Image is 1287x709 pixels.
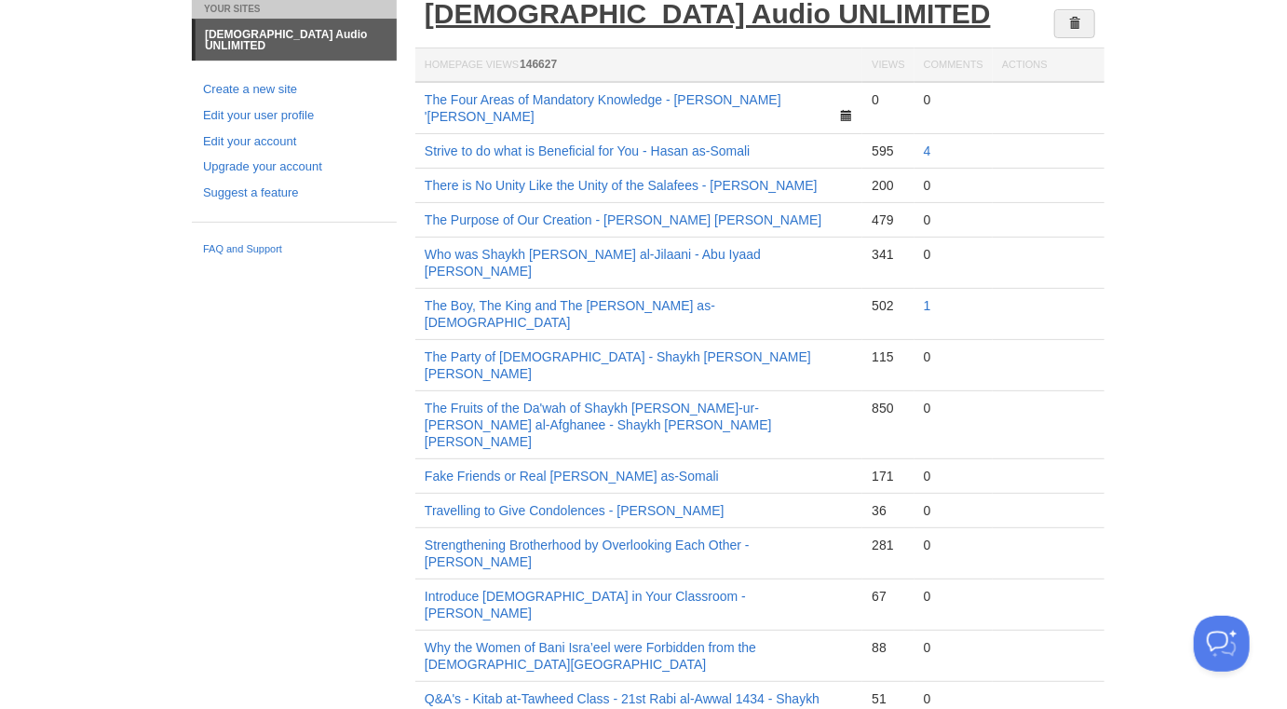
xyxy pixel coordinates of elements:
a: The Purpose of Our Creation - [PERSON_NAME] [PERSON_NAME] [425,212,821,227]
div: 502 [872,297,904,314]
a: The Party of [DEMOGRAPHIC_DATA] - Shaykh [PERSON_NAME] [PERSON_NAME] [425,349,811,381]
div: 36 [872,502,904,519]
div: 0 [924,639,983,656]
a: Edit your account [203,132,386,152]
a: The Fruits of the Da'wah of Shaykh [PERSON_NAME]-ur-[PERSON_NAME] al-Afghanee - Shaykh [PERSON_NA... [425,401,772,449]
div: 341 [872,246,904,263]
span: 146627 [520,58,557,71]
div: 200 [872,177,904,194]
a: Fake Friends or Real [PERSON_NAME] as-Somali [425,469,719,484]
div: 67 [872,588,904,605]
a: 1 [924,298,931,313]
div: 0 [924,690,983,707]
a: There is No Unity Like the Unity of the Salafees - [PERSON_NAME] [425,178,818,193]
a: Suggest a feature [203,184,386,203]
div: 0 [924,468,983,484]
div: 115 [872,348,904,365]
div: 0 [924,537,983,553]
th: Homepage Views [415,48,862,83]
a: Who was Shaykh [PERSON_NAME] al-Jilaani - Abu Iyaad [PERSON_NAME] [425,247,761,279]
div: 51 [872,690,904,707]
a: The Boy, The King and The [PERSON_NAME] as-[DEMOGRAPHIC_DATA] [425,298,715,330]
a: Create a new site [203,80,386,100]
a: Why the Women of Bani Isra’eel were Forbidden from the [DEMOGRAPHIC_DATA][GEOGRAPHIC_DATA] [425,640,756,672]
div: 595 [872,143,904,159]
div: 0 [924,588,983,605]
a: The Four Areas of Mandatory Knowledge - [PERSON_NAME] '[PERSON_NAME] [425,92,781,124]
div: 479 [872,211,904,228]
a: Strengthening Brotherhood by Overlooking Each Other - [PERSON_NAME] [425,538,750,569]
a: Edit your user profile [203,106,386,126]
div: 0 [872,91,904,108]
div: 0 [924,177,983,194]
a: Upgrade your account [203,157,386,177]
div: 0 [924,246,983,263]
th: Views [862,48,914,83]
a: FAQ and Support [203,241,386,258]
div: 0 [924,91,983,108]
a: Introduce [DEMOGRAPHIC_DATA] in Your Classroom - [PERSON_NAME] [425,589,746,620]
div: 0 [924,211,983,228]
div: 88 [872,639,904,656]
div: 0 [924,502,983,519]
a: Travelling to Give Condolences - [PERSON_NAME] [425,503,725,518]
div: 281 [872,537,904,553]
div: 171 [872,468,904,484]
a: [DEMOGRAPHIC_DATA] Audio UNLIMITED [196,20,397,61]
a: Strive to do what is Beneficial for You - Hasan as-Somali [425,143,750,158]
div: 850 [872,400,904,416]
th: Actions [993,48,1104,83]
iframe: Help Scout Beacon - Open [1194,616,1250,672]
th: Comments [914,48,993,83]
div: 0 [924,348,983,365]
a: 4 [924,143,931,158]
div: 0 [924,400,983,416]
